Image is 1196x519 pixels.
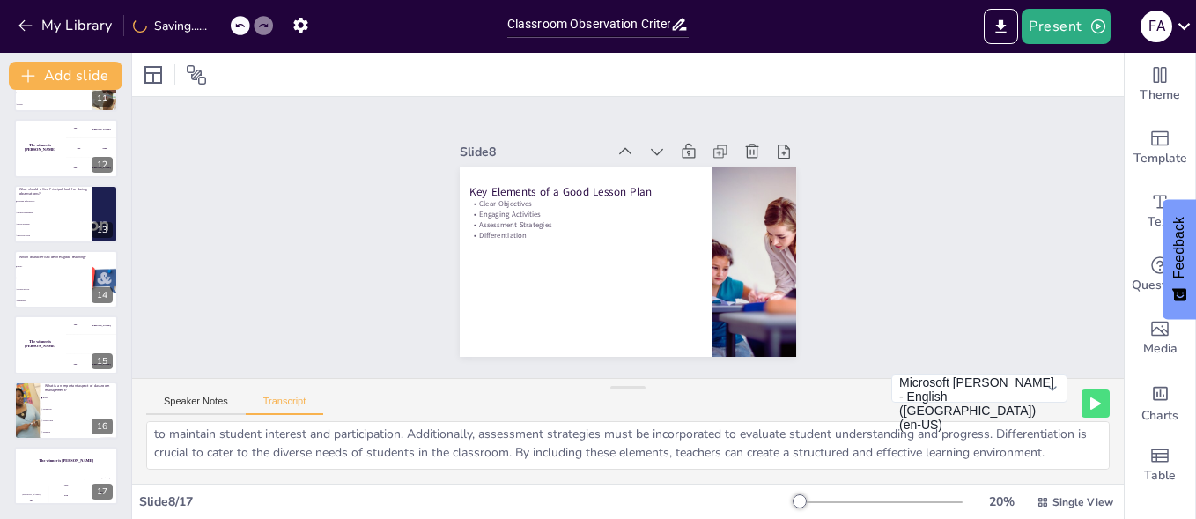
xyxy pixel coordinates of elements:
div: 15 [92,353,113,369]
span: Charts [1141,406,1178,426]
div: 100 [66,119,118,138]
h4: The winner is [PERSON_NAME] [14,340,66,349]
div: Slide 8 [469,126,616,158]
span: Technology Use [17,288,91,290]
div: Jaap [49,483,84,486]
p: Clear Objectives [473,182,691,216]
p: Assessment Strategies [471,203,690,236]
div: 13 [92,222,113,238]
div: 14 [14,250,118,308]
button: Add slide [9,62,122,90]
div: 17 [14,447,118,505]
div: 15 [14,315,118,374]
div: [PERSON_NAME] [84,477,118,479]
button: Speaker Notes [146,396,246,415]
span: Single View [1052,495,1113,509]
span: Student Engagement [17,211,91,213]
div: 11 [92,91,113,107]
span: Rules [43,397,117,398]
button: Transcript [246,396,324,415]
span: Template [1133,149,1187,168]
span: Review [17,103,91,105]
span: Position [186,64,207,85]
button: Play [1082,389,1110,418]
span: Creativity [17,277,91,278]
span: Engagement [17,92,91,93]
div: 300 [84,479,118,505]
div: 300 [66,159,118,178]
div: 200 [66,336,118,355]
div: Slide 8 / 17 [139,493,794,510]
span: Theme [1140,85,1180,105]
div: Get real-time input from your audience [1125,243,1195,307]
span: Questions [1132,276,1189,295]
div: 17 [92,484,113,500]
div: 12 [14,119,118,177]
span: Teaching Effectiveness [17,200,91,202]
p: Which characteristic defines good teaching? [19,255,87,260]
h4: The winner is [PERSON_NAME] [14,144,66,152]
div: 12 [92,157,113,173]
h4: The winner is [PERSON_NAME] [14,459,118,463]
div: Add a table [1125,434,1195,497]
p: What should a Vice Principal look for during observations? [19,187,87,196]
span: Engagement [17,300,91,301]
span: Lesson Planning [17,223,91,225]
input: Insert title [507,11,670,37]
div: F A [1141,11,1172,42]
div: Add images, graphics, shapes or video [1125,307,1195,370]
div: 14 [92,287,113,303]
span: Feedback [43,431,117,433]
div: Add charts and graphs [1125,370,1195,434]
button: Microsoft [PERSON_NAME] - English ([GEOGRAPHIC_DATA]) (en-US) [891,374,1067,403]
div: 200 [66,138,118,158]
div: 300 [66,355,118,374]
div: 100 [66,315,118,335]
span: Clarity [17,266,91,268]
div: 100 [14,495,48,505]
span: Media [1143,339,1178,359]
button: My Library [13,11,120,40]
span: Feedback [1171,217,1187,278]
div: Change the overall theme [1125,53,1195,116]
p: Engaging Activities [472,193,690,226]
span: Text [1148,212,1172,232]
button: Present [1022,9,1110,44]
span: Table [1144,466,1176,486]
div: Saving...... [133,18,207,34]
span: Lesson Plans [43,419,117,421]
div: Add ready made slides [1125,116,1195,180]
span: Classroom Setup [17,234,91,236]
div: 200 [49,486,84,505]
p: What is an important aspect of classroom management? [45,383,113,393]
div: [PERSON_NAME] [14,493,48,495]
div: 16 [92,419,113,434]
div: 16 [14,382,118,440]
p: Differentiation [470,213,689,247]
div: Jaap [102,147,107,150]
div: 20 % [980,493,1023,510]
button: F A [1141,9,1172,44]
textarea: A good lesson plan is fundamental to effective teaching. It should clearly outline learning objec... [146,421,1110,470]
div: Layout [139,61,167,89]
span: Technology [43,408,117,410]
button: Export to PowerPoint [984,9,1018,44]
div: 13 [14,185,118,243]
div: Add text boxes [1125,180,1195,243]
p: Key Elements of a Good Lesson Plan [474,167,693,206]
div: Jaap [102,344,107,346]
button: Feedback - Show survey [1163,199,1196,319]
